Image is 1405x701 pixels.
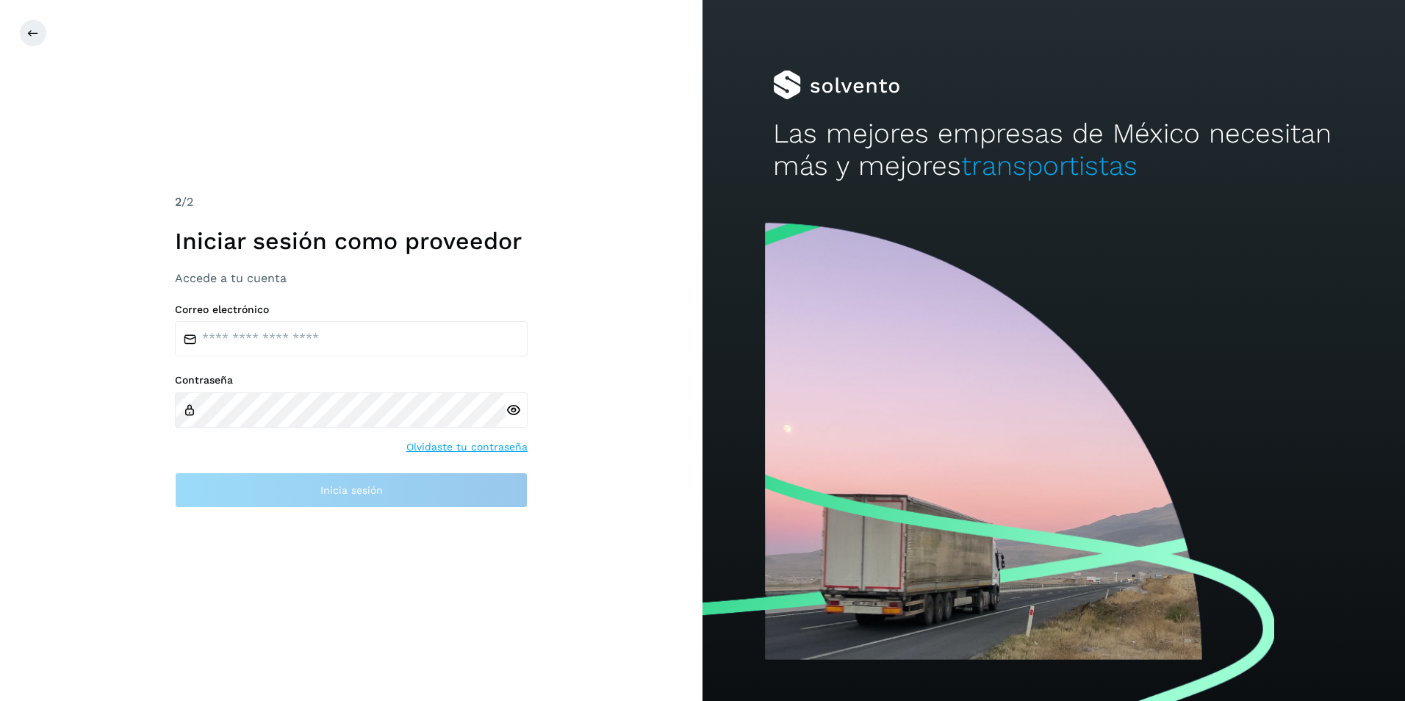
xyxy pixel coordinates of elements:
[175,472,528,508] button: Inicia sesión
[406,439,528,455] a: Olvidaste tu contraseña
[175,271,528,285] h3: Accede a tu cuenta
[175,374,528,387] label: Contraseña
[961,150,1138,181] span: transportistas
[320,485,383,495] span: Inicia sesión
[175,303,528,316] label: Correo electrónico
[175,195,182,209] span: 2
[175,227,528,255] h1: Iniciar sesión como proveedor
[175,193,528,211] div: /2
[773,118,1335,183] h2: Las mejores empresas de México necesitan más y mejores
